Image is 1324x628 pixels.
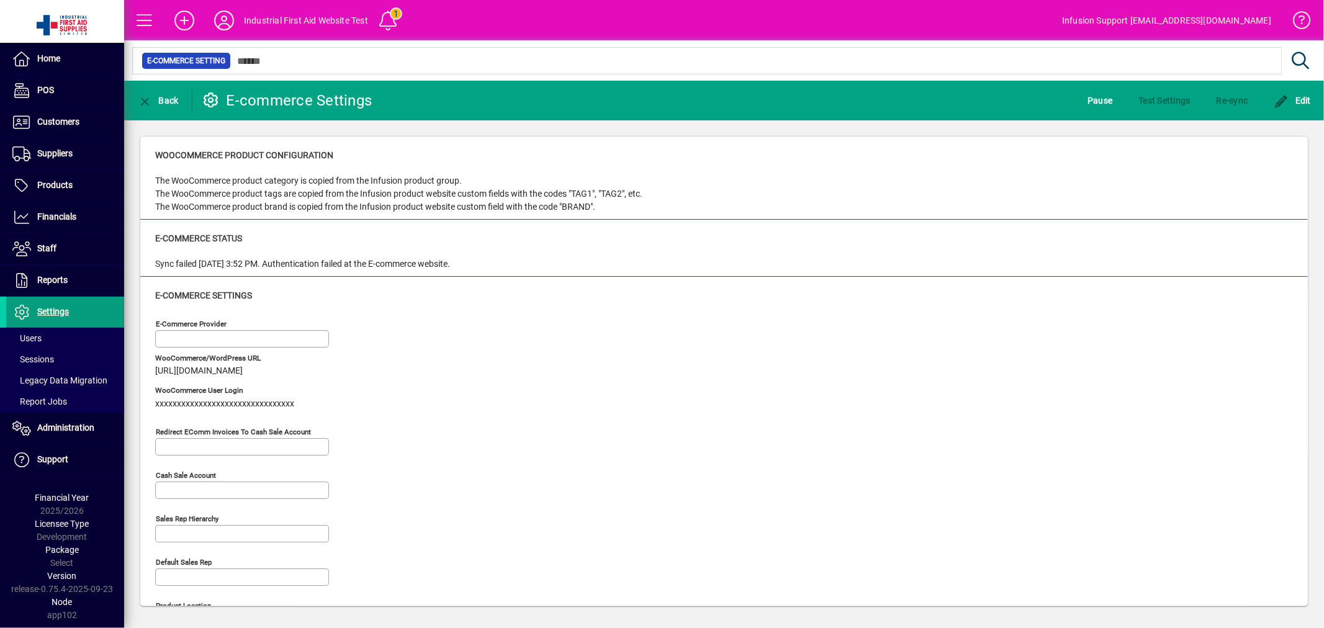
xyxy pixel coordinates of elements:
[1217,91,1248,110] span: Re-sync
[124,89,192,112] app-page-header-button: Back
[244,11,368,30] div: Industrial First Aid Website Test
[155,366,243,376] span: [URL][DOMAIN_NAME]
[37,180,73,190] span: Products
[155,399,294,409] span: xxxxxxxxxxxxxxxxxxxxxxxxxxxxxxxx
[6,138,124,169] a: Suppliers
[156,320,227,328] mat-label: E-commerce Provider
[37,148,73,158] span: Suppliers
[45,545,79,555] span: Package
[155,233,242,243] span: E-commerce Status
[1214,89,1251,112] button: Re-sync
[156,471,216,480] mat-label: Cash sale account
[6,413,124,444] a: Administration
[6,349,124,370] a: Sessions
[37,454,68,464] span: Support
[156,428,311,436] mat-label: Redirect eComm Invoices to Cash Sale Account
[6,107,124,138] a: Customers
[134,89,182,112] button: Back
[6,202,124,233] a: Financials
[1084,89,1115,112] button: Pause
[6,265,124,296] a: Reports
[6,391,124,412] a: Report Jobs
[156,601,211,610] mat-label: Product location
[12,354,54,364] span: Sessions
[155,174,642,213] div: The WooCommerce product category is copied from the Infusion product group. The WooCommerce produ...
[155,387,294,395] span: WooCommerce User Login
[155,258,450,271] div: Sync failed [DATE] 3:52 PM. Authentication failed at the E-commerce website.
[6,75,124,106] a: POS
[6,444,124,475] a: Support
[202,91,372,110] div: E-commerce Settings
[147,55,225,67] span: E-commerce Setting
[37,85,54,95] span: POS
[1284,2,1308,43] a: Knowledge Base
[137,96,179,105] span: Back
[12,333,42,343] span: Users
[1274,96,1312,105] span: Edit
[1088,91,1112,110] span: Pause
[52,597,73,607] span: Node
[6,370,124,391] a: Legacy Data Migration
[6,233,124,264] a: Staff
[12,375,107,385] span: Legacy Data Migration
[37,243,56,253] span: Staff
[6,328,124,349] a: Users
[1271,89,1315,112] button: Edit
[37,212,76,222] span: Financials
[156,514,218,523] mat-label: Sales Rep Hierarchy
[48,571,77,581] span: Version
[164,9,204,32] button: Add
[35,493,89,503] span: Financial Year
[37,53,60,63] span: Home
[35,519,89,529] span: Licensee Type
[37,423,94,433] span: Administration
[37,275,68,285] span: Reports
[204,9,244,32] button: Profile
[6,170,124,201] a: Products
[155,150,333,160] span: WooCommerce product configuration
[155,290,252,300] span: E-commerce Settings
[6,43,124,74] a: Home
[12,397,67,406] span: Report Jobs
[37,307,69,316] span: Settings
[1062,11,1271,30] div: Infusion Support [EMAIL_ADDRESS][DOMAIN_NAME]
[37,117,79,127] span: Customers
[156,558,212,567] mat-label: Default sales rep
